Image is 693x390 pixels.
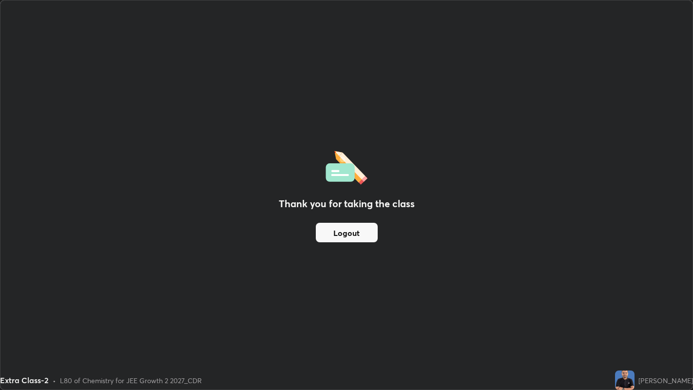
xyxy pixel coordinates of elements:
[60,375,202,386] div: L80 of Chemistry for JEE Growth 2 2027_CDR
[53,375,56,386] div: •
[615,370,635,390] img: c934cc00951e446dbb69c7124468ac00.jpg
[316,223,378,242] button: Logout
[279,196,415,211] h2: Thank you for taking the class
[638,375,693,386] div: [PERSON_NAME]
[326,148,367,185] img: offlineFeedback.1438e8b3.svg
